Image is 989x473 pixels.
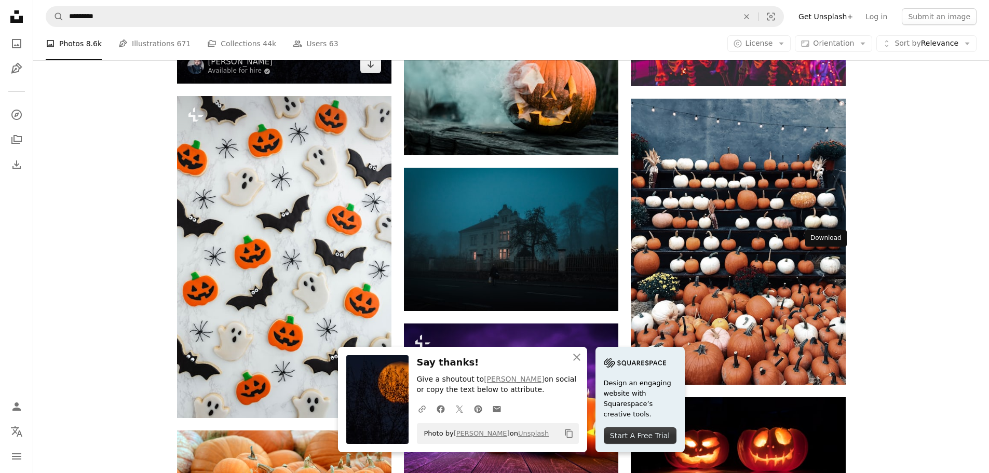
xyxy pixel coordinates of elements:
[404,12,618,155] img: close-up of pumpkin near wall
[795,35,872,52] button: Orientation
[46,7,64,26] button: Search Unsplash
[6,58,27,79] a: Illustrations
[727,35,791,52] button: License
[431,398,450,419] a: Share on Facebook
[177,96,391,418] img: a table topped with lots of decorated halloween cookies
[404,79,618,88] a: close-up of pumpkin near wall
[805,230,847,247] div: Download
[813,39,854,47] span: Orientation
[329,38,338,49] span: 63
[6,33,27,54] a: Photos
[859,8,893,25] a: Log in
[631,99,845,385] img: round brown and white decor lot
[187,58,204,74] img: Go to Neven Krcmarek's profile
[792,8,859,25] a: Get Unsplash+
[6,104,27,125] a: Explore
[404,168,618,310] img: person walking towards house
[46,6,784,27] form: Find visuals sitewide
[487,398,506,419] a: Share over email
[6,6,27,29] a: Home — Unsplash
[208,57,273,67] a: [PERSON_NAME]
[293,27,338,60] a: Users 63
[207,27,276,60] a: Collections 44k
[454,429,510,437] a: [PERSON_NAME]
[484,375,544,383] a: [PERSON_NAME]
[360,57,381,73] a: Download
[208,67,273,75] a: Available for hire
[177,252,391,262] a: a table topped with lots of decorated halloween cookies
[758,7,783,26] button: Visual search
[419,425,549,442] span: Photo by on
[560,425,578,442] button: Copy to clipboard
[735,7,758,26] button: Clear
[631,237,845,246] a: round brown and white decor lot
[177,38,191,49] span: 671
[6,396,27,417] a: Log in / Sign up
[604,427,676,444] div: Start A Free Trial
[469,398,487,419] a: Share on Pinterest
[876,35,977,52] button: Sort byRelevance
[417,355,579,370] h3: Say thanks!
[450,398,469,419] a: Share on Twitter
[6,154,27,175] a: Download History
[746,39,773,47] span: License
[417,374,579,395] p: Give a shoutout to on social or copy the text below to attribute.
[6,421,27,442] button: Language
[902,8,977,25] button: Submit an image
[518,429,549,437] a: Unsplash
[118,27,191,60] a: Illustrations 671
[404,234,618,244] a: person walking towards house
[604,355,666,371] img: file-1705255347840-230a6ab5bca9image
[263,38,276,49] span: 44k
[604,378,676,420] span: Design an engaging website with Squarespace’s creative tools.
[895,39,920,47] span: Sort by
[895,38,958,49] span: Relevance
[6,446,27,467] button: Menu
[6,129,27,150] a: Collections
[595,347,685,452] a: Design an engaging website with Squarespace’s creative tools.Start A Free Trial
[631,464,845,473] a: jack o'lantern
